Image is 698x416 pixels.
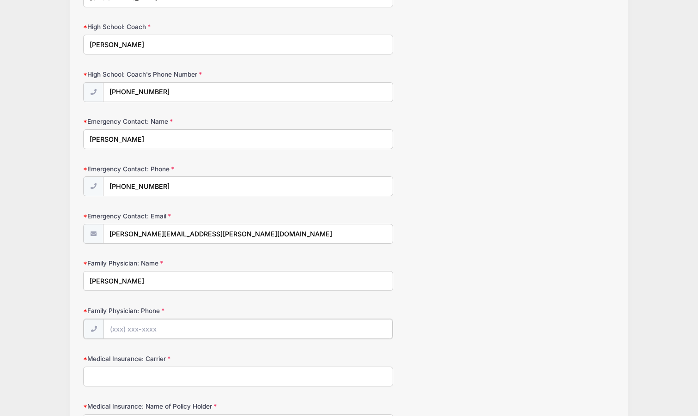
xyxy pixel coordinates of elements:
label: Medical Insurance: Name of Policy Holder [83,402,261,411]
label: High School: Coach's Phone Number [83,70,261,79]
label: Emergency Contact: Phone [83,164,261,174]
label: Medical Insurance: Carrier [83,354,261,363]
label: Emergency Contact: Name [83,117,261,126]
input: (xxx) xxx-xxxx [103,176,393,196]
label: Family Physician: Phone [83,306,261,315]
label: High School: Coach [83,22,261,31]
label: Family Physician: Name [83,259,261,268]
input: (xxx) xxx-xxxx [103,82,393,102]
label: Emergency Contact: Email [83,211,261,221]
input: email@email.com [103,224,393,244]
input: (xxx) xxx-xxxx [103,319,393,339]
